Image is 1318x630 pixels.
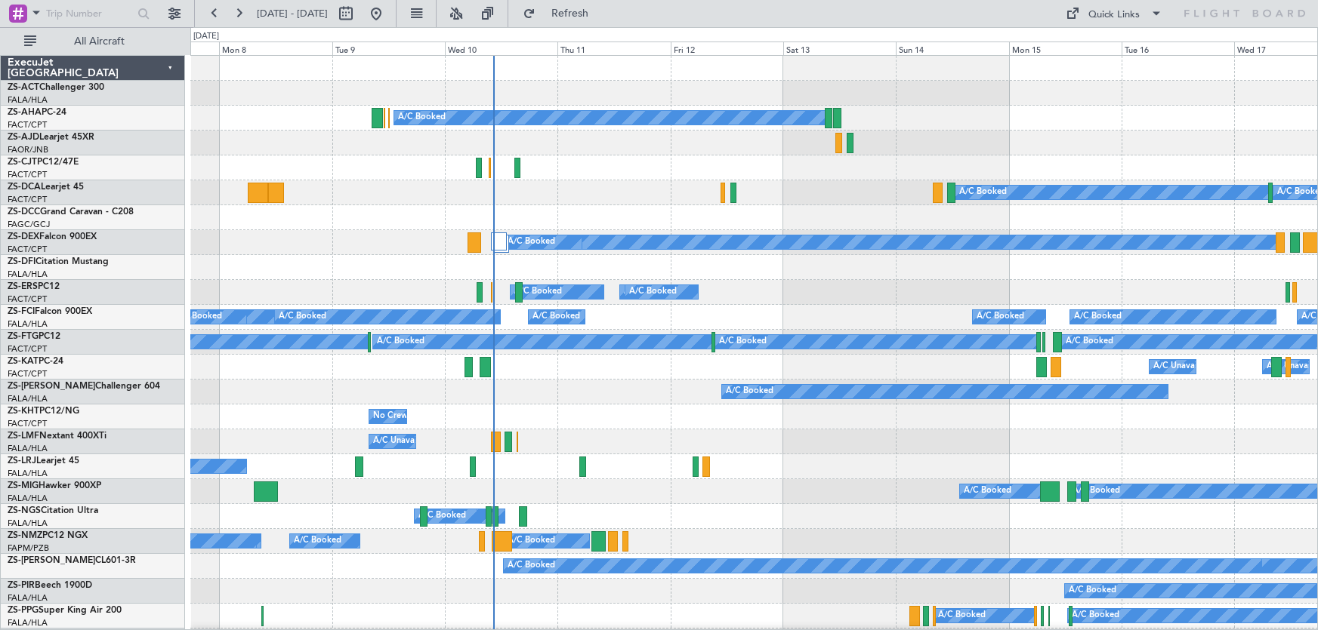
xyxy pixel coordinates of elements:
div: A/C Booked [629,281,677,303]
div: A/C Unavailable [373,430,436,453]
a: FACT/CPT [8,194,47,205]
a: FALA/HLA [8,443,48,454]
a: FALA/HLA [8,269,48,280]
div: A/C Booked [977,306,1024,328]
a: FACT/CPT [8,119,47,131]
div: A/C Booked [398,106,446,129]
span: ZS-FCI [8,307,35,316]
div: A/C Booked [959,181,1007,204]
span: ZS-AHA [8,108,42,117]
a: ZS-PIRBeech 1900D [8,581,92,590]
a: FACT/CPT [8,244,47,255]
div: Fri 12 [671,41,783,55]
a: ZS-DCCGrand Caravan - C208 [8,207,134,217]
div: A/C Booked [508,555,555,577]
a: FALA/HLA [8,592,48,604]
a: ZS-NGSCitation Ultra [8,506,98,515]
a: FAOR/JNB [8,144,48,155]
span: ZS-PIR [8,581,35,590]
a: ZS-DFICitation Mustang [8,257,109,266]
div: Mon 15 [1009,41,1122,55]
div: A/C Booked [1069,579,1116,602]
a: ZS-LRJLearjet 45 [8,456,79,466]
div: Sun 14 [896,41,1008,55]
span: ZS-KHT [8,407,39,416]
a: ZS-NMZPC12 NGX [8,531,88,540]
a: FALA/HLA [8,493,48,504]
div: A/C Booked [726,380,773,403]
a: FALA/HLA [8,94,48,106]
a: ZS-AHAPC-24 [8,108,66,117]
span: ZS-[PERSON_NAME] [8,556,95,565]
a: FALA/HLA [8,617,48,628]
div: A/C Booked [174,306,222,328]
div: A/C Booked [1074,306,1122,328]
div: Quick Links [1088,8,1140,23]
span: All Aircraft [39,36,159,47]
div: A/C Booked [1066,330,1113,353]
span: ZS-KAT [8,357,39,366]
a: FACT/CPT [8,343,47,355]
div: Wed 10 [445,41,557,55]
a: ZS-MIGHawker 900XP [8,481,101,490]
div: A/C Booked [294,530,341,552]
a: FACT/CPT [8,418,47,429]
a: ZS-KATPC-24 [8,357,63,366]
div: A/C Booked [514,281,562,303]
div: A/C Booked [719,330,767,353]
span: ZS-FTG [8,332,39,341]
span: ZS-[PERSON_NAME] [8,382,95,391]
span: ZS-ACT [8,83,39,92]
button: Refresh [516,2,607,26]
a: FAPM/PZB [8,542,49,554]
div: A/C Booked [532,306,580,328]
a: FALA/HLA [8,518,48,529]
span: ZS-LMF [8,432,39,441]
div: A/C Booked [1073,480,1120,502]
a: ZS-DEXFalcon 900EX [8,232,97,241]
div: A/C Booked [418,505,466,527]
div: No Crew [373,405,408,428]
span: ZS-CJT [8,158,37,167]
span: ZS-DFI [8,257,35,266]
a: ZS-AJDLearjet 45XR [8,133,94,142]
a: FAGC/GCJ [8,219,50,230]
a: FALA/HLA [8,318,48,330]
a: FACT/CPT [8,169,47,180]
a: ZS-FTGPC12 [8,332,60,341]
span: ZS-NGS [8,506,41,515]
span: ZS-AJD [8,133,39,142]
span: ZS-DCA [8,183,41,192]
a: ZS-ACTChallenger 300 [8,83,104,92]
a: ZS-LMFNextant 400XTi [8,432,106,441]
a: ZS-ERSPC12 [8,282,60,291]
a: FACT/CPT [8,293,47,305]
span: ZS-NMZ [8,531,42,540]
div: A/C Booked [938,604,986,627]
input: Trip Number [46,2,133,25]
a: ZS-FCIFalcon 900EX [8,307,92,316]
div: Mon 8 [219,41,332,55]
div: Tue 9 [332,41,445,55]
div: A/C Booked [508,530,555,552]
div: A/C Booked [624,281,671,303]
span: ZS-DCC [8,207,40,217]
a: FALA/HLA [8,393,48,404]
a: ZS-[PERSON_NAME]CL601-3R [8,556,136,565]
div: A/C Booked [279,306,326,328]
span: ZS-ERS [8,282,38,291]
div: A/C Booked [377,330,424,353]
span: ZS-LRJ [8,456,36,466]
div: Sat 13 [783,41,896,55]
a: FACT/CPT [8,368,47,380]
div: [DATE] [193,30,219,43]
a: ZS-DCALearjet 45 [8,183,84,192]
span: [DATE] - [DATE] [257,7,328,20]
span: ZS-PPG [8,606,39,615]
span: ZS-DEX [8,232,39,241]
div: Tue 16 [1122,41,1234,55]
a: FALA/HLA [8,468,48,479]
div: Thu 11 [557,41,670,55]
a: ZS-CJTPC12/47E [8,158,79,167]
a: ZS-[PERSON_NAME]Challenger 604 [8,382,160,391]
